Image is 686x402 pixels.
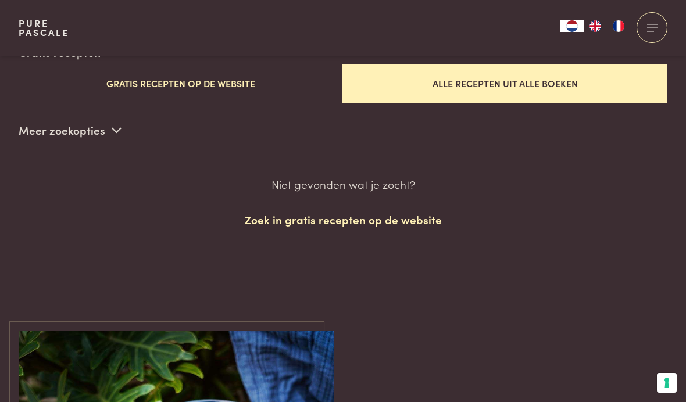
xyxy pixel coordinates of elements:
[19,19,69,37] a: PurePascale
[657,373,677,393] button: Uw voorkeuren voor toestemming voor trackingtechnologieën
[560,20,630,32] aside: Language selected: Nederlands
[226,202,461,238] button: Zoek in gratis recepten op de website
[607,20,630,32] a: FR
[19,121,122,139] p: Meer zoekopties
[584,20,607,32] a: EN
[19,64,343,103] button: Gratis recepten op de website
[560,20,584,32] div: Language
[271,176,415,193] p: Niet gevonden wat je zocht?
[560,20,584,32] a: NL
[343,64,667,103] button: Alle recepten uit alle boeken
[584,20,630,32] ul: Language list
